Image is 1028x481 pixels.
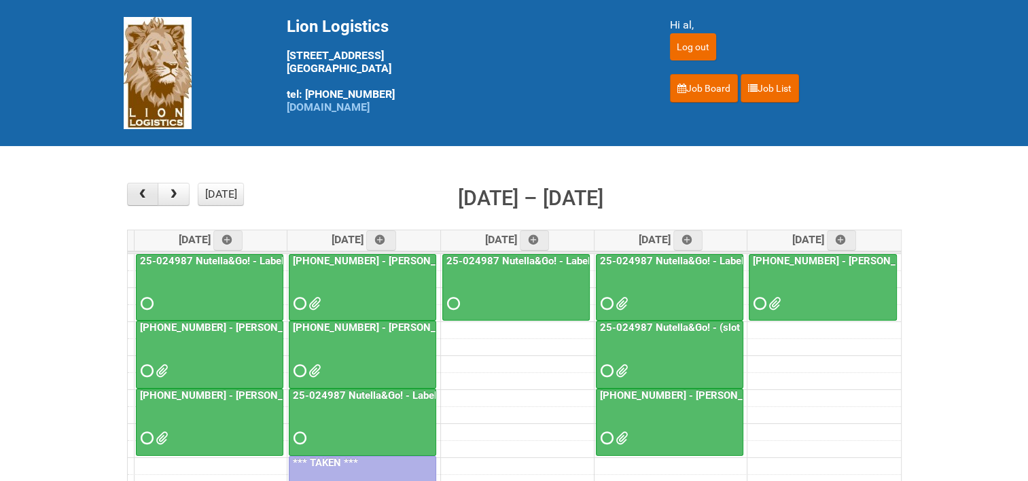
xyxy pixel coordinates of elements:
a: 25-024987 Nutella&Go! - (slot for QC photos) [597,321,811,334]
span: 85B.doc 73O.doc 73N.doc 73L.doc 73C.doc 72B.doc 66B.doc 25B.doc 436.doc 645.doc 721.doc 852.doc 5... [156,366,165,376]
span: Requested [141,366,150,376]
span: [DATE] [485,233,550,246]
a: [DOMAIN_NAME] [287,101,370,113]
span: Requested [601,433,610,443]
a: Add an event [827,230,857,251]
a: [PHONE_NUMBER] - [PERSON_NAME] Cup Landscape - Labels and Photo Slot [290,321,650,334]
span: Requested [754,299,763,308]
a: Add an event [673,230,703,251]
a: 25-024987 Nutella&Go! - (slot for QC photos) [596,321,743,388]
button: [DATE] [198,183,244,206]
a: [PHONE_NUMBER] - [PERSON_NAME] Cup Landscape - Packing Labels (HOT) [137,321,497,334]
span: 25-024987-01-05 Nutella and Go - MOR (1 - rev).xlsm 25-024987-01-05 Nutella and Go - Addresses_Fi... [616,299,625,308]
a: [PHONE_NUMBER] - [PERSON_NAME] Cup Landscape - Labels and Photo Slot [289,321,436,388]
a: 25-024987 Nutella&Go! - Labeling Day [289,389,436,456]
span: GROUP 1004 (2) FRONT.jpg GROUP 1004 (2).jpg GROUP 1004 (3) FRONT.jpg GROUP 1004 (3).jpg GROUP 100... [616,366,625,376]
a: [PHONE_NUMBER] - [PERSON_NAME] Cup Landscape - Packing Labels (COLD) [136,389,283,456]
span: Requested [294,299,303,308]
span: Requested [294,366,303,376]
div: [STREET_ADDRESS] [GEOGRAPHIC_DATA] tel: [PHONE_NUMBER] [287,17,636,113]
a: 25-024987 Nutella&Go! - Labeling Day [442,254,590,321]
a: 25-024987 Nutella&Go! - Labeling Day [290,389,474,402]
a: 25-024987 Nutella&Go! - Labeling/Mailing Day 1 [597,255,828,267]
span: 3J7.doc 2B9.doc 0L5.doc [308,366,318,376]
a: Job List [741,74,799,103]
span: Lion Logistics [287,17,389,36]
span: [DATE] [792,233,857,246]
div: Hi al, [670,17,905,33]
span: Requested [601,299,610,308]
span: [DATE] [332,233,396,246]
span: grp 2711.jpg grp 2710.jpg grp 2704.jpg grp 2703.jpg grp 2702.jpg grp 2701.jpg Packing MOR 25-0290... [616,433,625,443]
span: Requested [601,366,610,376]
span: [DATE] [179,233,243,246]
input: Log out [670,33,716,60]
a: [PHONE_NUMBER] - [PERSON_NAME] Cup Landscape - Packing Labels (HOT) [136,321,283,388]
a: [PHONE_NUMBER] - [PERSON_NAME] Cup Landscape [289,254,436,321]
a: [PHONE_NUMBER] - [PERSON_NAME] Cup Landscape Repacking Day [597,389,920,402]
a: Job Board [670,74,738,103]
a: [PHONE_NUMBER] - [PERSON_NAME] Cup Landscape - Packing Labels (COLD) [137,389,503,402]
a: Add an event [366,230,396,251]
h2: [DATE] – [DATE] [458,183,603,214]
span: Packing MOR 25-029098 - V5.xlsm 25-029098-01_V2NoLids.pdf LPF 25-029098_v3.xlsx 25-029098-01_V1Li... [308,299,318,308]
img: Lion Logistics [124,17,192,129]
a: 25-024987 Nutella&Go! - Labeling Day [136,254,283,321]
span: Requested [141,433,150,443]
span: Requested [447,299,457,308]
a: 25-024987 Nutella&Go! - Labeling Day [444,255,628,267]
a: 25-024987 Nutella&Go! - Labeling/Mailing Day 1 [596,254,743,321]
a: [PHONE_NUMBER] - [PERSON_NAME] Cup Landscape Repacking Day [596,389,743,456]
a: Add an event [213,230,243,251]
span: Requested [141,299,150,308]
a: 25-024987 Nutella&Go! - Labeling Day [137,255,321,267]
span: 9K8.doc 8F0.doc 7P3.doc 07A.doc 6M4.doc 5H1.doc 4D6.doc 3J7.doc 2B9.doc 1G2.doc 0L5.doc 21L.doc 2... [156,433,165,443]
span: Requested [294,433,303,443]
a: [PHONE_NUMBER] - [PERSON_NAME] Cup Landscape Mailing Day [749,254,897,321]
span: GROUP 2611.jpg GROUP 2610.jpg GROUP 1010.jpg 25_029098_01_LABELS_10Jul25 Dixie Cup LION1.xlsx Mai... [768,299,778,308]
a: [PHONE_NUMBER] - [PERSON_NAME] Cup Landscape [290,255,542,267]
span: [DATE] [639,233,703,246]
a: Add an event [520,230,550,251]
a: Lion Logistics [124,66,192,79]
